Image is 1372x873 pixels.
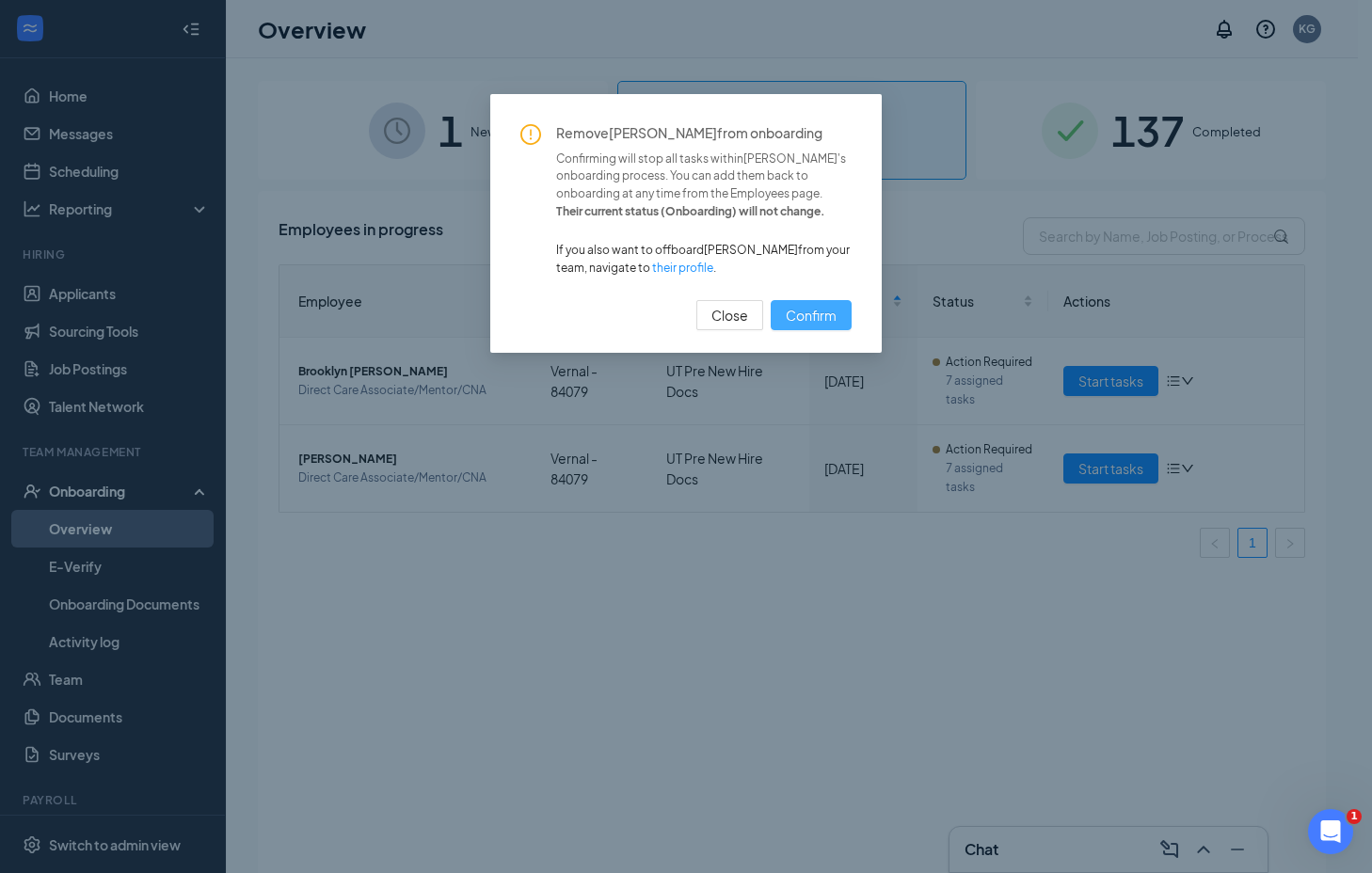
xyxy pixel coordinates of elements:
span: Close [711,305,748,325]
span: Confirming will stop all tasks within [PERSON_NAME] 's onboarding process. You can add them back ... [556,151,852,204]
span: Their current status ( Onboarding ) will not change. [556,203,852,221]
span: Confirm [786,305,837,325]
iframe: Intercom live chat [1308,809,1353,854]
button: Confirm [771,300,852,330]
button: Close [696,300,763,330]
a: their profile [652,261,713,275]
span: If you also want to offboard [PERSON_NAME] from your team, navigate to . [556,242,852,278]
span: exclamation-circle [520,124,541,145]
span: Remove [PERSON_NAME] from onboarding [556,124,852,143]
span: 1 [1347,809,1362,824]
